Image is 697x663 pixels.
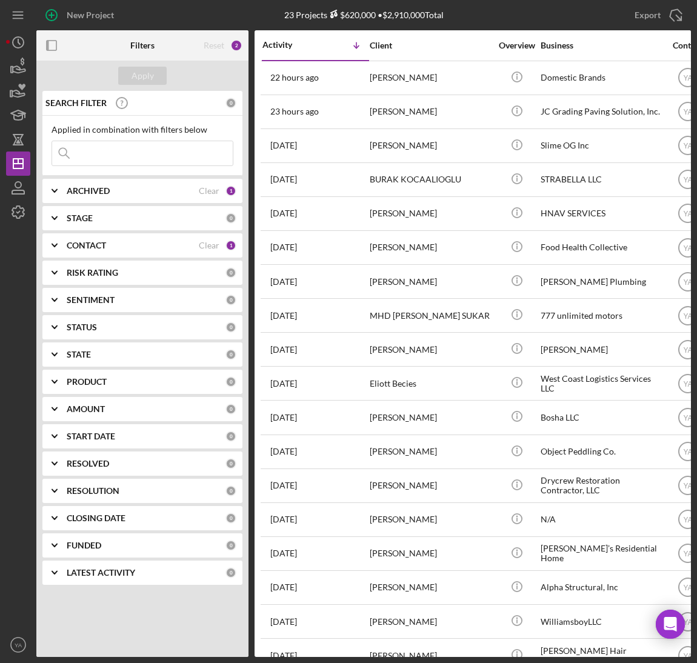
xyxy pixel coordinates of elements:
div: [PERSON_NAME] [370,265,491,298]
b: STATUS [67,322,97,332]
b: RISK RATING [67,268,118,278]
time: 2025-09-01 19:44 [270,379,297,388]
div: [PERSON_NAME] [541,333,662,365]
div: [PERSON_NAME]’s Residential Home [541,538,662,570]
div: 0 [225,376,236,387]
time: 2025-09-06 22:03 [270,311,297,321]
div: [PERSON_NAME] [370,504,491,536]
button: Apply [118,67,167,85]
div: Domestic Brands [541,62,662,94]
text: YA [683,278,692,286]
time: 2025-09-11 18:39 [270,73,319,82]
div: 0 [225,540,236,551]
div: [PERSON_NAME] [370,605,491,638]
div: 0 [225,513,236,524]
b: CONTACT [67,241,106,250]
div: Food Health Collective [541,232,662,264]
div: BURAK KOCAALIOGLU [370,164,491,196]
div: $620,000 [327,10,376,20]
text: YA [683,176,692,184]
div: [PERSON_NAME] Plumbing [541,265,662,298]
div: [PERSON_NAME] [370,538,491,570]
text: YA [683,482,692,490]
div: [PERSON_NAME] [370,96,491,128]
text: YA [683,379,692,388]
b: RESOLUTION [67,486,119,496]
time: 2025-09-09 04:24 [270,208,297,218]
div: [PERSON_NAME] [370,401,491,433]
text: YA [683,345,692,354]
div: West Coast Logistics Services LLC [541,367,662,399]
text: YA [683,618,692,626]
div: [PERSON_NAME] [370,232,491,264]
div: 777 unlimited motors [541,299,662,331]
button: YA [6,633,30,657]
div: [PERSON_NAME] [370,62,491,94]
div: Open Intercom Messenger [656,610,685,639]
div: New Project [67,3,114,27]
div: MHD [PERSON_NAME] SUKAR [370,299,491,331]
div: 1 [225,185,236,196]
div: [PERSON_NAME] [370,198,491,230]
time: 2025-09-11 18:26 [270,107,319,116]
div: Bosha LLC [541,401,662,433]
div: Object Peddling Co. [541,436,662,468]
div: 2 [230,39,242,52]
text: YA [683,210,692,218]
div: Export [635,3,661,27]
b: PRODUCT [67,377,107,387]
div: 0 [225,404,236,415]
b: RESOLVED [67,459,109,468]
b: ARCHIVED [67,186,110,196]
text: YA [15,642,22,648]
time: 2025-08-27 13:08 [270,582,297,592]
div: Slime OG Inc [541,130,662,162]
div: 23 Projects • $2,910,000 Total [284,10,444,20]
div: Reset [204,41,224,50]
text: YA [683,74,692,82]
div: [PERSON_NAME] [370,130,491,162]
div: 0 [225,267,236,278]
text: YA [683,244,692,252]
b: STATE [67,350,91,359]
div: Client [370,41,491,50]
div: N/A [541,504,662,536]
time: 2025-08-14 16:58 [270,651,297,661]
text: YA [683,142,692,150]
time: 2025-09-10 22:29 [270,141,297,150]
b: LATEST ACTIVITY [67,568,135,578]
div: Eliott Becies [370,367,491,399]
b: Filters [130,41,155,50]
time: 2025-08-29 21:41 [270,481,297,490]
div: Overview [494,41,539,50]
div: HNAV SERVICES [541,198,662,230]
text: YA [683,584,692,592]
div: 0 [225,458,236,469]
div: Alpha Structural, Inc [541,571,662,604]
div: 0 [225,98,236,108]
b: STAGE [67,213,93,223]
time: 2025-08-29 21:35 [270,515,297,524]
div: [PERSON_NAME] [370,436,491,468]
div: Apply [132,67,154,85]
text: YA [683,448,692,456]
button: Export [622,3,691,27]
text: YA [683,651,692,660]
div: Drycrew Restoration Contractor, LLC [541,470,662,502]
time: 2025-09-08 13:30 [270,277,297,287]
b: SEARCH FILTER [45,98,107,108]
b: AMOUNT [67,404,105,414]
div: 1 [225,240,236,251]
time: 2025-08-27 22:33 [270,548,297,558]
b: START DATE [67,431,115,441]
b: CLOSING DATE [67,513,125,523]
div: 0 [225,567,236,578]
div: 0 [225,485,236,496]
div: Applied in combination with filters below [52,125,233,135]
div: WilliamsboyLLC [541,605,662,638]
div: [PERSON_NAME] [370,470,491,502]
text: YA [683,312,692,320]
div: Business [541,41,662,50]
text: YA [683,550,692,558]
time: 2025-09-01 03:10 [270,413,297,422]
